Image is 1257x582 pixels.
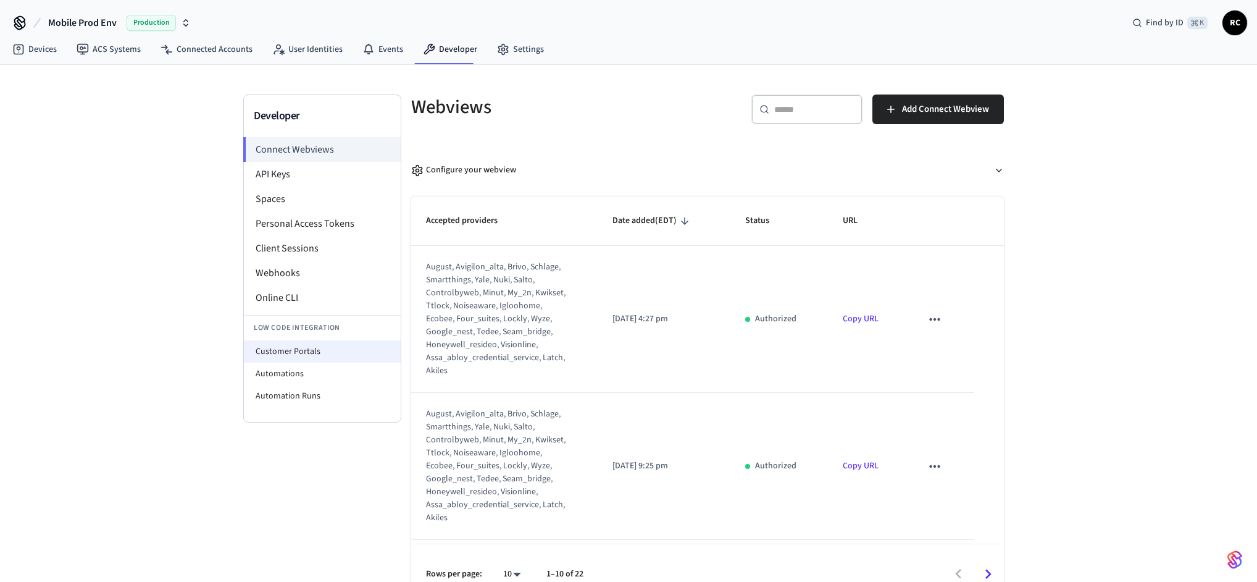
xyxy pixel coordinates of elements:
[426,568,482,581] p: Rows per page:
[254,108,391,125] h3: Developer
[755,460,796,473] p: Authorized
[1222,11,1247,35] button: RC
[48,15,117,30] span: Mobile Prod Env
[843,460,879,472] a: Copy URL
[244,315,401,340] li: Low Code Integration
[612,460,716,473] p: [DATE] 9:25 pm
[1227,550,1242,570] img: SeamLogoGradient.69752ec5.svg
[244,211,401,236] li: Personal Access Tokens
[244,340,401,363] li: Customer Portals
[411,95,700,120] h5: Webviews
[755,313,796,326] p: Authorized
[244,285,401,310] li: Online CLI
[127,15,176,31] span: Production
[1122,12,1217,34] div: Find by ID⌘ K
[1224,12,1246,34] span: RC
[843,211,874,230] span: URL
[426,211,514,230] span: Accepted providers
[426,408,567,525] div: august, avigilon_alta, brivo, schlage, smartthings, yale, nuki, salto, controlbyweb, minut, my_2n...
[244,187,401,211] li: Spaces
[843,313,879,325] a: Copy URL
[262,38,353,61] a: User Identities
[244,236,401,261] li: Client Sessions
[1146,17,1184,29] span: Find by ID
[151,38,262,61] a: Connected Accounts
[426,261,567,377] div: august, avigilon_alta, brivo, schlage, smartthings, yale, nuki, salto, controlbyweb, minut, my_2n...
[244,162,401,187] li: API Keys
[67,38,151,61] a: ACS Systems
[244,385,401,407] li: Automation Runs
[244,261,401,285] li: Webhooks
[243,137,401,162] li: Connect Webviews
[413,38,487,61] a: Developer
[353,38,413,61] a: Events
[487,38,554,61] a: Settings
[411,164,516,177] div: Configure your webview
[244,363,401,385] li: Automations
[612,211,693,230] span: Date added(EDT)
[872,95,1004,124] button: Add Connect Webview
[2,38,67,61] a: Devices
[612,313,716,326] p: [DATE] 4:27 pm
[902,101,989,117] span: Add Connect Webview
[1187,17,1208,29] span: ⌘ K
[411,154,1004,187] button: Configure your webview
[546,568,583,581] p: 1–10 of 22
[745,211,785,230] span: Status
